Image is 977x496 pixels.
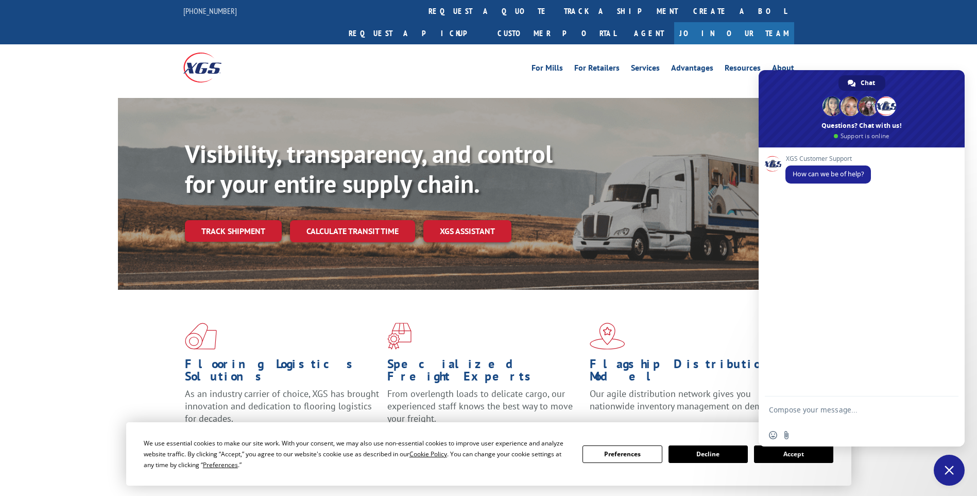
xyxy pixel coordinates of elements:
a: [PHONE_NUMBER] [183,6,237,16]
img: xgs-icon-flagship-distribution-model-red [590,323,625,350]
button: Preferences [582,445,662,463]
button: Decline [669,445,748,463]
span: XGS Customer Support [785,155,871,162]
textarea: Compose your message... [769,405,932,424]
a: XGS ASSISTANT [423,220,511,242]
h1: Flooring Logistics Solutions [185,358,380,388]
img: xgs-icon-total-supply-chain-intelligence-red [185,323,217,350]
span: Send a file [782,431,791,439]
h1: Flagship Distribution Model [590,358,784,388]
a: For Retailers [574,64,620,75]
div: We use essential cookies to make our site work. With your consent, we may also use non-essential ... [144,438,570,470]
div: Close chat [934,455,965,486]
a: Join Our Team [674,22,794,44]
b: Visibility, transparency, and control for your entire supply chain. [185,138,553,200]
span: As an industry carrier of choice, XGS has brought innovation and dedication to flooring logistics... [185,388,379,424]
a: Agent [624,22,674,44]
p: From overlength loads to delicate cargo, our experienced staff knows the best way to move your fr... [387,388,582,434]
span: Insert an emoji [769,431,777,439]
a: Resources [725,64,761,75]
img: xgs-icon-focused-on-flooring-red [387,323,412,350]
a: Customer Portal [490,22,624,44]
a: Track shipment [185,220,282,242]
span: Preferences [203,460,238,469]
span: How can we be of help? [793,170,864,178]
a: About [772,64,794,75]
span: Chat [861,75,875,91]
a: Services [631,64,660,75]
span: Our agile distribution network gives you nationwide inventory management on demand. [590,388,779,412]
a: Request a pickup [341,22,490,44]
div: Chat [838,75,885,91]
div: Cookie Consent Prompt [126,422,851,486]
a: Learn More > [590,422,718,434]
a: For Mills [532,64,563,75]
a: Advantages [671,64,713,75]
h1: Specialized Freight Experts [387,358,582,388]
span: Cookie Policy [409,450,447,458]
a: Calculate transit time [290,220,415,242]
button: Accept [754,445,833,463]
